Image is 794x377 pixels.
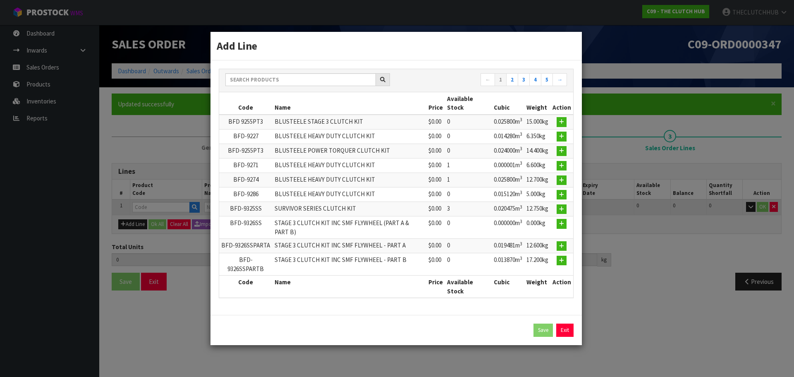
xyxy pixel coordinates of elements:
td: BLUSTEELE HEAVY DUTY CLUTCH KIT [273,173,426,187]
td: 15.000kg [524,115,550,130]
th: Price [426,92,445,115]
td: BLUSTEELE POWER TORQUER CLUTCH KIT [273,144,426,158]
a: ← [481,73,495,86]
h3: Add Line [217,38,576,53]
td: 0 [445,216,492,239]
th: Code [219,276,273,298]
a: Exit [556,324,574,337]
nav: Page navigation [402,73,567,88]
td: BFD-9274 [219,173,273,187]
td: STAGE 3 CLUTCH KIT INC SMF FLYWHEEL (PART A & PART B) [273,216,426,239]
td: 0 [445,115,492,130]
sup: 3 [520,146,522,151]
th: Action [550,276,573,298]
th: Name [273,92,426,115]
th: Available Stock [445,276,492,298]
a: 3 [518,73,530,86]
td: 12.700kg [524,173,550,187]
td: 0 [445,144,492,158]
td: 0.000kg [524,216,550,239]
td: 6.600kg [524,158,550,173]
sup: 3 [520,204,522,210]
td: 12.600kg [524,239,550,253]
sup: 3 [520,255,522,261]
td: BFD-9326SSPARTA [219,239,273,253]
a: 5 [541,73,553,86]
a: 2 [506,73,518,86]
a: 1 [495,73,507,86]
td: BFD-9325SS [219,202,273,216]
sup: 3 [520,190,522,195]
sup: 3 [520,175,522,180]
td: BFD 9255PT3 [219,115,273,130]
td: 14.400kg [524,144,550,158]
td: 0.014280m [492,129,524,144]
td: 0.013870m [492,253,524,276]
td: BLUSTEELE HEAVY DUTY CLUTCH KIT [273,158,426,173]
a: → [552,73,567,86]
td: 0.024000m [492,144,524,158]
td: 0.025800m [492,173,524,187]
td: 12.750kg [524,202,550,216]
a: 4 [529,73,541,86]
td: SURVIVOR SERIES CLUTCH KIT [273,202,426,216]
td: $0.00 [426,239,445,253]
sup: 3 [520,219,522,224]
th: Price [426,276,445,298]
td: 0.000001m [492,158,524,173]
sup: 3 [520,160,522,166]
td: STAGE 3 CLUTCH KIT INC SMF FLYWHEEL - PART A [273,239,426,253]
td: $0.00 [426,144,445,158]
th: Action [550,92,573,115]
td: BFD-9326SS [219,216,273,239]
th: Name [273,276,426,298]
td: 0.000000m [492,216,524,239]
th: Cubic [492,276,524,298]
td: BFD-9326SSPARTB [219,253,273,276]
td: 0.015120m [492,187,524,202]
td: 3 [445,202,492,216]
td: 0 [445,187,492,202]
td: $0.00 [426,216,445,239]
td: 5.000kg [524,187,550,202]
td: 17.200kg [524,253,550,276]
td: 0 [445,253,492,276]
sup: 3 [520,131,522,137]
td: BFD-9255PT3 [219,144,273,158]
td: 1 [445,173,492,187]
td: 0.025800m [492,115,524,130]
td: BFD-9227 [219,129,273,144]
button: Save [533,324,553,337]
td: BLUSTEELE STAGE 3 CLUTCH KIT [273,115,426,130]
td: $0.00 [426,187,445,202]
th: Code [219,92,273,115]
td: $0.00 [426,158,445,173]
td: BFD-9286 [219,187,273,202]
td: BFD-9271 [219,158,273,173]
td: 0.020475m [492,202,524,216]
td: $0.00 [426,129,445,144]
td: BLUSTEELE HEAVY DUTY CLUTCH KIT [273,129,426,144]
td: 0 [445,239,492,253]
td: STAGE 3 CLUTCH KIT INC SMF FLYWHEEL - PART B [273,253,426,276]
td: $0.00 [426,173,445,187]
th: Weight [524,276,550,298]
td: BLUSTEELE HEAVY DUTY CLUTCH KIT [273,187,426,202]
td: 0.019481m [492,239,524,253]
sup: 3 [520,241,522,247]
td: 0 [445,129,492,144]
td: 1 [445,158,492,173]
sup: 3 [520,117,522,122]
td: 6.350kg [524,129,550,144]
th: Cubic [492,92,524,115]
td: $0.00 [426,253,445,276]
input: Search products [225,73,376,86]
th: Available Stock [445,92,492,115]
th: Weight [524,92,550,115]
td: $0.00 [426,115,445,130]
td: $0.00 [426,202,445,216]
